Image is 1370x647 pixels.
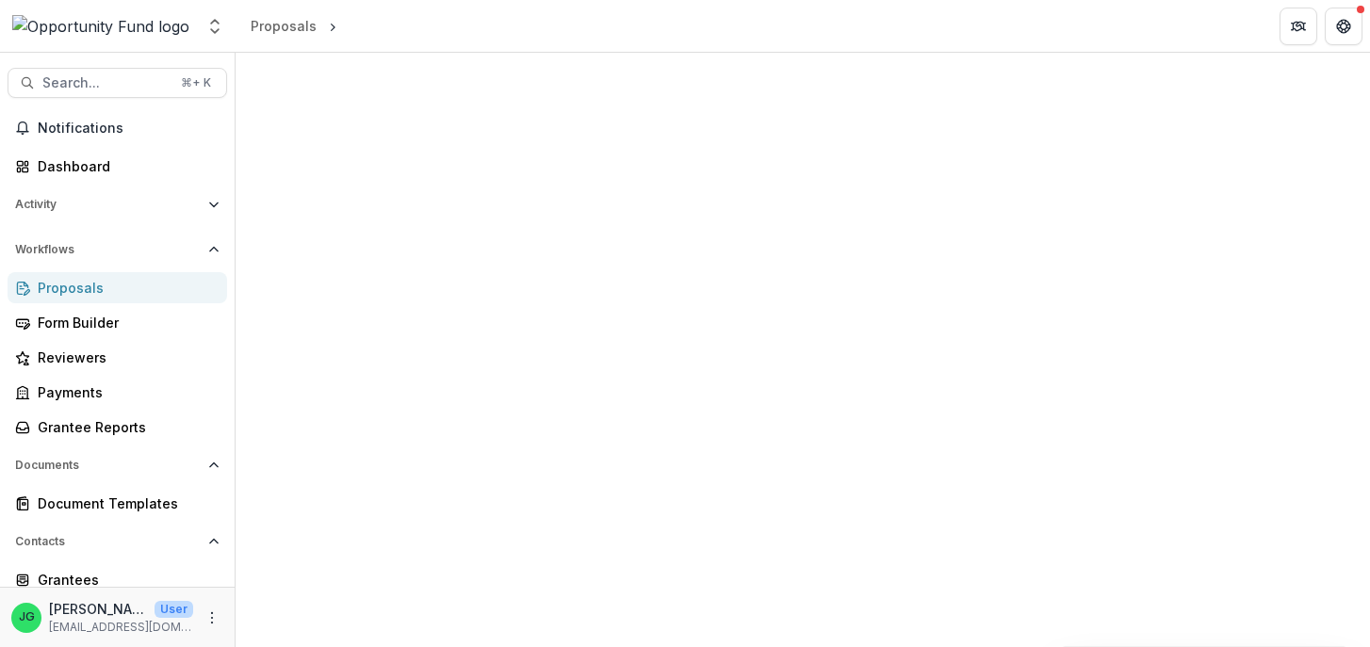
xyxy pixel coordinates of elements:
span: Activity [15,198,201,211]
span: Documents [15,459,201,472]
a: Grantees [8,564,227,595]
div: Payments [38,382,212,402]
button: Partners [1280,8,1317,45]
button: Open Contacts [8,526,227,557]
a: Document Templates [8,488,227,519]
div: Grantees [38,570,212,590]
a: Proposals [243,12,324,40]
div: Reviewers [38,348,212,367]
div: Proposals [251,16,317,36]
span: Search... [42,75,170,91]
span: Workflows [15,243,201,256]
button: Notifications [8,113,227,143]
button: Open Documents [8,450,227,480]
button: Open Activity [8,189,227,219]
span: Notifications [38,121,220,137]
a: Form Builder [8,307,227,338]
div: Document Templates [38,493,212,513]
button: Get Help [1325,8,1362,45]
div: ⌘ + K [177,73,215,93]
a: Proposals [8,272,227,303]
button: Open Workflows [8,235,227,265]
button: Search... [8,68,227,98]
nav: breadcrumb [243,12,341,40]
div: Dashboard [38,156,212,176]
p: [PERSON_NAME] [49,599,147,619]
a: Grantee Reports [8,412,227,443]
p: [EMAIL_ADDRESS][DOMAIN_NAME] [49,619,193,636]
span: Contacts [15,535,201,548]
div: Proposals [38,278,212,298]
a: Dashboard [8,151,227,182]
a: Reviewers [8,342,227,373]
button: Open entity switcher [202,8,228,45]
button: More [201,607,223,629]
div: Jake Goodman [19,611,35,623]
div: Form Builder [38,313,212,332]
img: Opportunity Fund logo [12,15,189,38]
div: Grantee Reports [38,417,212,437]
a: Payments [8,377,227,408]
p: User [155,601,193,618]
